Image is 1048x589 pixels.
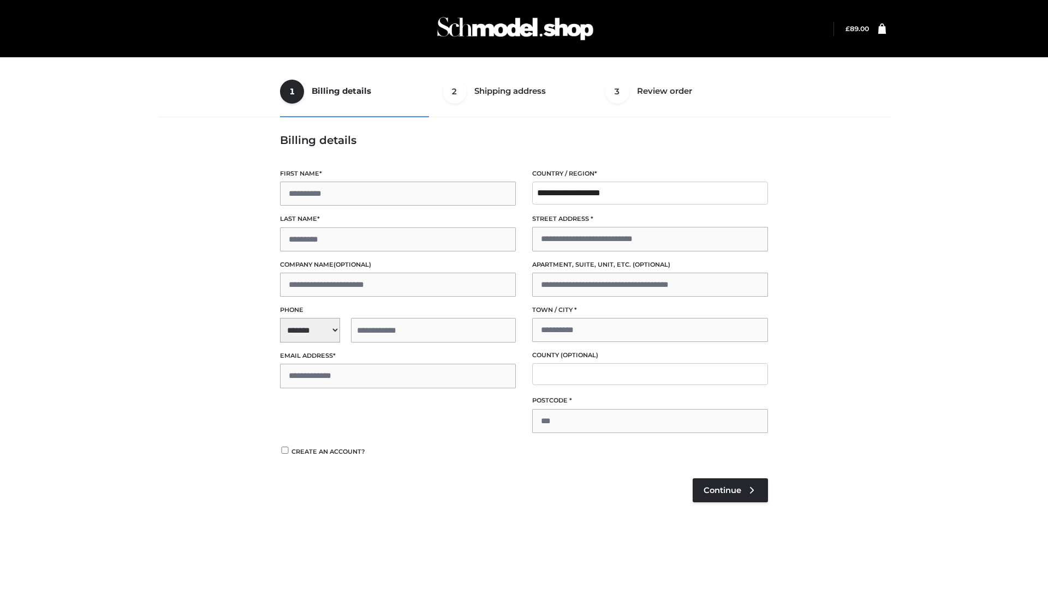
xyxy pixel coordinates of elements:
[291,448,365,455] span: Create an account?
[845,25,869,33] a: £89.00
[280,134,768,147] h3: Billing details
[633,261,670,268] span: (optional)
[532,350,768,360] label: County
[280,214,516,224] label: Last name
[845,25,850,33] span: £
[280,351,516,361] label: Email address
[433,7,597,50] img: Schmodel Admin 964
[532,214,768,224] label: Street address
[561,351,598,359] span: (optional)
[532,305,768,315] label: Town / City
[693,478,768,502] a: Continue
[704,485,741,495] span: Continue
[280,260,516,270] label: Company name
[532,169,768,179] label: Country / Region
[280,305,516,315] label: Phone
[280,447,290,454] input: Create an account?
[334,261,371,268] span: (optional)
[280,169,516,179] label: First name
[532,395,768,406] label: Postcode
[532,260,768,270] label: Apartment, suite, unit, etc.
[845,25,869,33] bdi: 89.00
